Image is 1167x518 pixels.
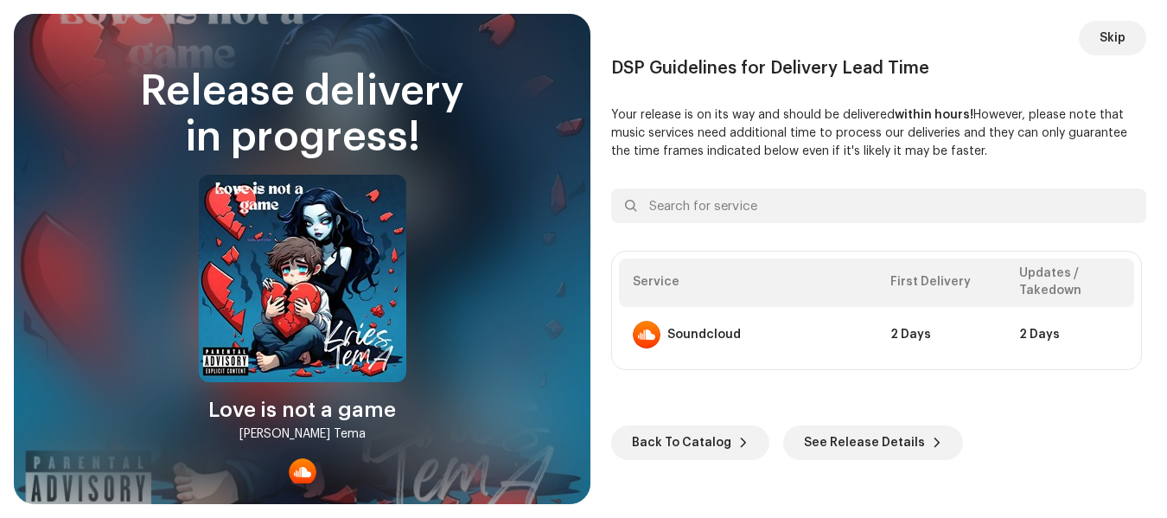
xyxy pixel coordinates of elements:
[611,425,769,460] button: Back To Catalog
[619,259,877,306] th: Service
[877,307,1005,362] td: 2 Days
[877,259,1005,306] th: First Delivery
[611,106,1146,161] p: Your release is on its way and should be delivered However, please note that music services need ...
[35,69,570,161] div: Release delivery in progress!
[804,425,925,460] span: See Release Details
[1079,21,1146,55] button: Skip
[1100,21,1126,55] span: Skip
[199,175,406,382] img: af954ccd-8b45-49c2-aa69-6ac46948490e
[632,425,731,460] span: Back To Catalog
[1005,307,1134,362] td: 2 Days
[239,424,366,444] div: [PERSON_NAME] Tema
[1005,259,1134,306] th: Updates / Takedown
[667,328,741,342] div: Soundcloud
[895,109,973,121] b: within hours!
[611,189,1146,223] input: Search for service
[208,396,396,424] div: Love is not a game
[611,58,1146,79] div: DSP Guidelines for Delivery Lead Time
[783,425,963,460] button: See Release Details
